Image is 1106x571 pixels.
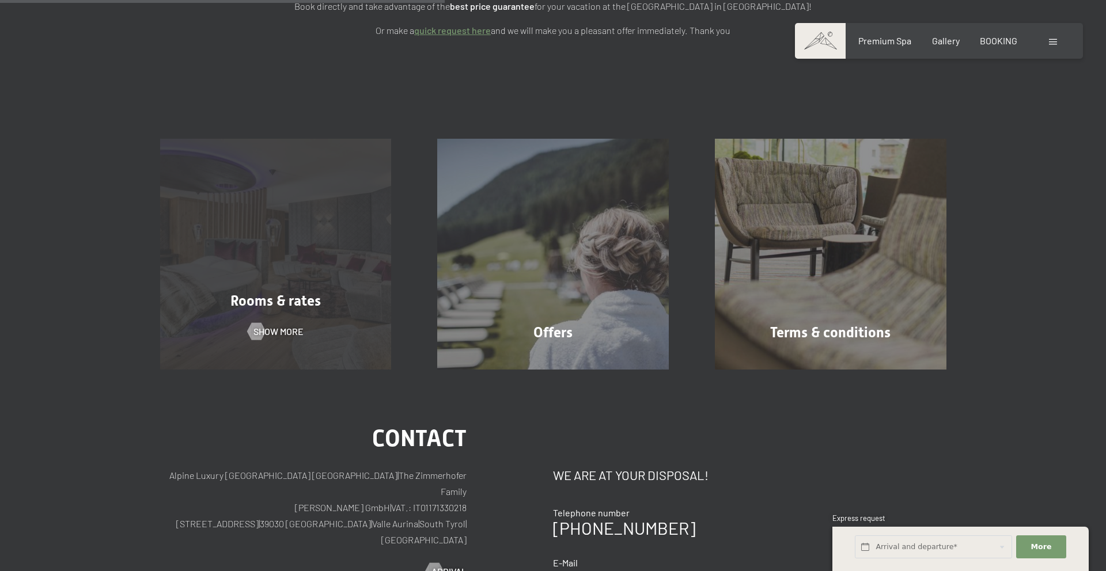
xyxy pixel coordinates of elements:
[465,518,467,529] span: |
[553,517,695,538] a: [PHONE_NUMBER]
[414,25,491,36] a: quick request here
[932,35,960,46] a: Gallery
[692,139,969,370] a: Online reservations at Hotel Schwarzenstein in Italy Terms & conditions
[253,325,304,338] span: Show more
[418,518,419,529] span: |
[1031,542,1052,552] span: More
[553,507,630,518] span: Telephone number
[390,502,391,513] span: |
[265,23,841,38] p: Or make a and we will make you a pleasant offer immediately. Thank you
[259,518,260,529] span: |
[858,35,911,46] a: Premium Spa
[980,35,1017,46] a: BOOKING
[137,139,415,370] a: Online reservations at Hotel Schwarzenstein in Italy Rooms & rates Show more
[533,324,573,341] span: Offers
[553,467,709,482] span: We are at your disposal!
[372,425,467,452] span: Contact
[1016,535,1066,559] button: More
[397,470,399,481] span: |
[371,518,372,529] span: |
[832,513,885,523] span: Express request
[450,1,535,12] strong: best price guarantee
[414,139,692,370] a: Online reservations at Hotel Schwarzenstein in Italy Offers
[553,557,578,568] span: E-Mail
[770,324,891,341] span: Terms & conditions
[160,467,467,548] p: Alpine Luxury [GEOGRAPHIC_DATA] [GEOGRAPHIC_DATA] The Zimmerhofer Family [PERSON_NAME] GmbH VAT.:...
[230,292,321,309] span: Rooms & rates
